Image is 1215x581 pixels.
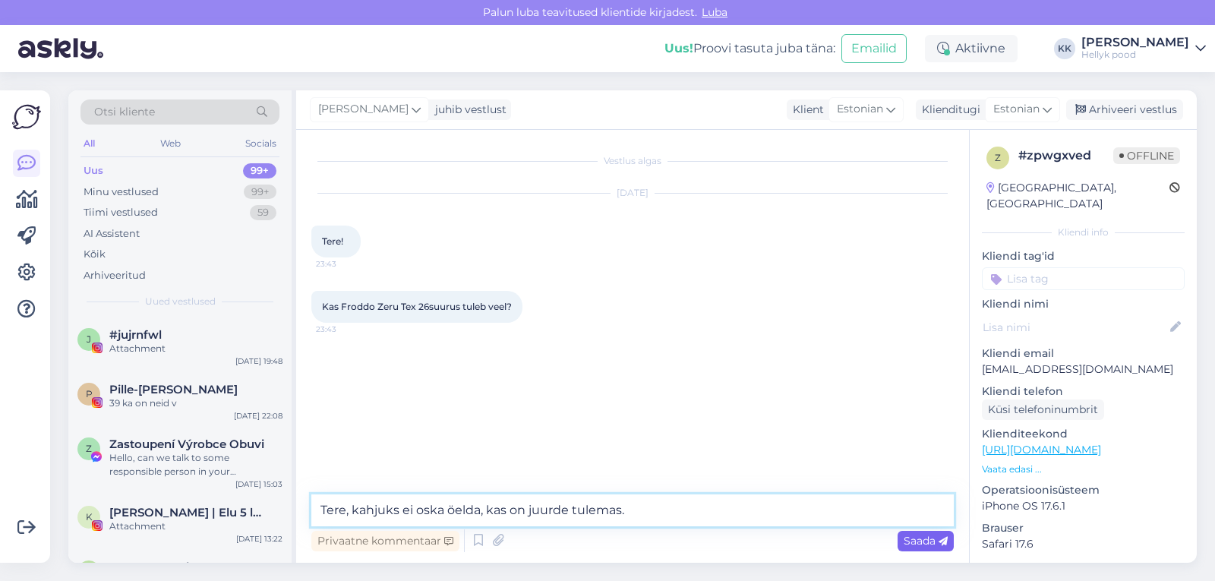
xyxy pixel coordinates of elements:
div: Klient [787,102,824,118]
p: Klienditeekond [982,426,1185,442]
div: Hellyk pood [1081,49,1189,61]
span: 23:43 [316,258,373,270]
div: AI Assistent [84,226,140,242]
p: iPhone OS 17.6.1 [982,498,1185,514]
p: Kliendi tag'id [982,248,1185,264]
span: Offline [1113,147,1180,164]
p: Kliendi telefon [982,384,1185,399]
div: [GEOGRAPHIC_DATA], [GEOGRAPHIC_DATA] [986,180,1169,212]
div: Uus [84,163,103,178]
span: Tere! [322,235,343,247]
div: 99+ [244,185,276,200]
div: 59 [250,205,276,220]
button: Emailid [841,34,907,63]
div: Privaatne kommentaar [311,531,459,551]
span: 23:43 [316,324,373,335]
div: All [80,134,98,153]
div: [DATE] [311,186,954,200]
div: 39 ka on neid v [109,396,282,410]
div: Hello, can we talk to some responsible person in your shop/company? There have been some preorder... [109,451,282,478]
p: Vaata edasi ... [982,463,1185,476]
div: Kliendi info [982,226,1185,239]
div: [DATE] 22:08 [234,410,282,422]
div: Arhiveeritud [84,268,146,283]
div: Tiimi vestlused [84,205,158,220]
div: juhib vestlust [429,102,507,118]
textarea: Tere, kahjuks ei oska öelda, kas on juurde tulemas. [311,494,954,526]
input: Lisa nimi [983,319,1167,336]
div: Kõik [84,247,106,262]
div: Vestlus algas [311,154,954,168]
a: [PERSON_NAME]Hellyk pood [1081,36,1206,61]
div: [DATE] 13:22 [236,533,282,545]
div: Web [157,134,184,153]
div: Küsi telefoninumbrit [982,399,1104,420]
p: Operatsioonisüsteem [982,482,1185,498]
div: Klienditugi [916,102,980,118]
div: [DATE] 19:48 [235,355,282,367]
div: Proovi tasuta juba täna: [664,39,835,58]
div: Minu vestlused [84,185,159,200]
span: K [86,511,93,523]
p: Safari 17.6 [982,536,1185,552]
span: Saada [904,534,948,548]
span: Estonian [837,101,883,118]
input: Lisa tag [982,267,1185,290]
div: # zpwgxved [1018,147,1113,165]
span: Luba [697,5,732,19]
a: [URL][DOMAIN_NAME] [982,443,1101,456]
p: Kliendi nimi [982,296,1185,312]
span: z [995,152,1001,163]
span: Otsi kliente [94,104,155,120]
div: Attachment [109,342,282,355]
span: Zastoupení Výrobce Obuvi [109,437,264,451]
span: Uued vestlused [145,295,216,308]
b: Uus! [664,41,693,55]
div: Aktiivne [925,35,1018,62]
span: [PERSON_NAME] [318,101,409,118]
div: [DATE] 15:03 [235,478,282,490]
div: Attachment [109,519,282,533]
span: #jujrnfwl [109,328,162,342]
div: Socials [242,134,279,153]
p: Kliendi email [982,346,1185,362]
p: [EMAIL_ADDRESS][DOMAIN_NAME] [982,362,1185,377]
span: Heveren Eesti [109,560,189,574]
span: Z [86,443,92,454]
p: Brauser [982,520,1185,536]
span: Kas Froddo Zeru Tex 26suurus tuleb veel? [322,301,512,312]
img: Askly Logo [12,103,41,131]
span: j [87,333,91,345]
span: Estonian [993,101,1040,118]
span: Kristiina Kruus | Elu 5 lapsega [109,506,267,519]
div: 99+ [243,163,276,178]
div: Arhiveeri vestlus [1066,99,1183,120]
div: KK [1054,38,1075,59]
div: [PERSON_NAME] [1081,36,1189,49]
span: P [86,388,93,399]
span: Pille-Riin Tammik [109,383,238,396]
